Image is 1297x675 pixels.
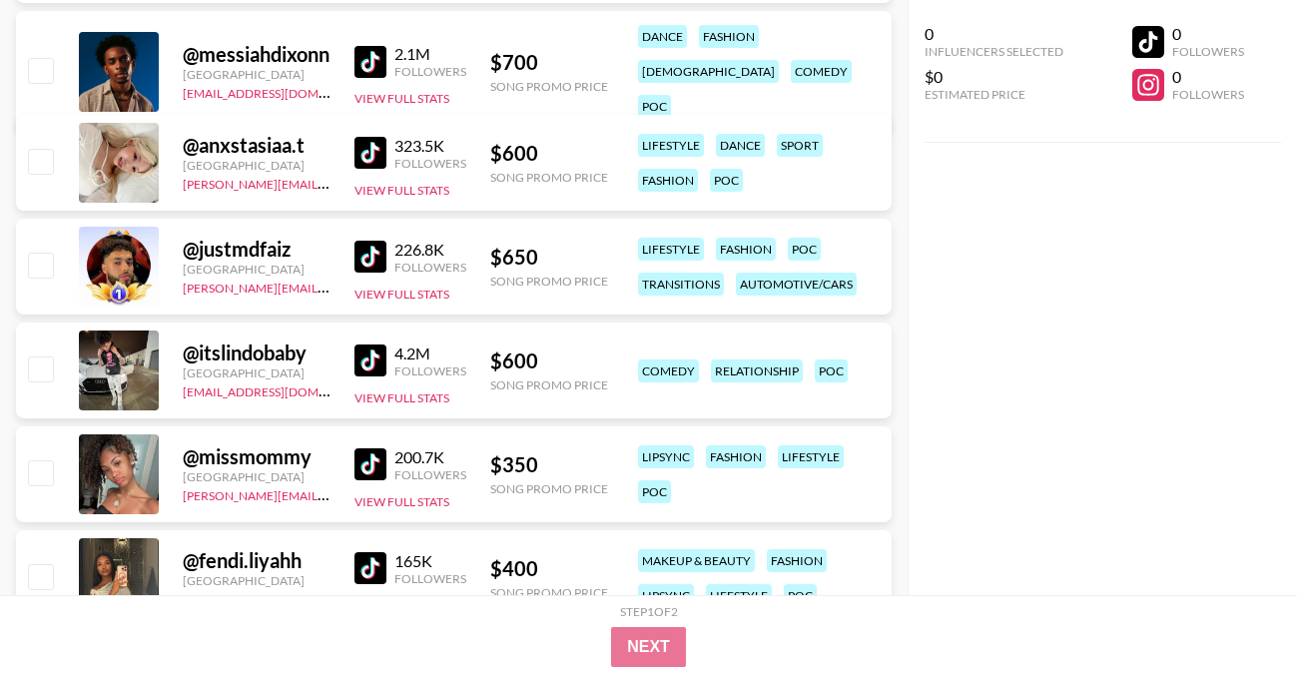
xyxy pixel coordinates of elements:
a: [PERSON_NAME][EMAIL_ADDRESS][DOMAIN_NAME] [183,484,478,503]
div: Followers [394,467,466,482]
div: makeup & beauty [638,549,755,572]
div: Influencers Selected [925,44,1063,59]
a: [EMAIL_ADDRESS][DOMAIN_NAME] [183,380,383,399]
div: dance [716,134,765,157]
div: 226.8K [394,240,466,260]
a: [PERSON_NAME][EMAIL_ADDRESS][DOMAIN_NAME] [183,277,478,296]
img: TikTok [354,46,386,78]
div: Followers [394,363,466,378]
div: fashion [638,169,698,192]
div: [GEOGRAPHIC_DATA] [183,262,330,277]
div: poc [638,95,671,118]
div: relationship [711,359,803,382]
div: poc [784,584,817,607]
button: View Full Stats [354,287,449,302]
div: poc [788,238,821,261]
div: Followers [394,64,466,79]
div: 200.7K [394,447,466,467]
div: $ 600 [490,348,608,373]
img: TikTok [354,448,386,480]
div: 0 [1172,67,1244,87]
div: sport [777,134,823,157]
div: Song Promo Price [490,377,608,392]
div: Followers [394,156,466,171]
div: 4.2M [394,343,466,363]
div: [GEOGRAPHIC_DATA] [183,158,330,173]
button: View Full Stats [354,183,449,198]
div: [GEOGRAPHIC_DATA] [183,573,330,588]
div: Followers [394,260,466,275]
div: Song Promo Price [490,170,608,185]
div: Followers [1172,44,1244,59]
div: @ itslindobaby [183,340,330,365]
a: [PERSON_NAME][EMAIL_ADDRESS][DOMAIN_NAME] [183,173,478,192]
button: Next [611,627,686,667]
div: fashion [706,445,766,468]
div: comedy [638,359,699,382]
button: View Full Stats [354,91,449,106]
div: Estimated Price [925,87,1063,102]
div: Song Promo Price [490,79,608,94]
div: lifestyle [706,584,772,607]
div: Song Promo Price [490,274,608,289]
div: automotive/cars [736,273,857,296]
button: View Full Stats [354,494,449,509]
div: Step 1 of 2 [620,604,678,619]
div: [GEOGRAPHIC_DATA] [183,67,330,82]
div: 0 [925,24,1063,44]
div: poc [710,169,743,192]
img: TikTok [354,344,386,376]
div: lipsync [638,445,694,468]
div: 0 [1172,24,1244,44]
div: $ 600 [490,141,608,166]
img: TikTok [354,137,386,169]
div: Song Promo Price [490,481,608,496]
div: 165K [394,551,466,571]
div: $0 [925,67,1063,87]
div: $ 700 [490,50,608,75]
img: TikTok [354,552,386,584]
div: poc [815,359,848,382]
img: TikTok [354,241,386,273]
div: lifestyle [638,238,704,261]
div: @ anxstasiaa.t [183,133,330,158]
div: 323.5K [394,136,466,156]
div: 2.1M [394,44,466,64]
div: Followers [394,571,466,586]
div: lifestyle [638,134,704,157]
button: View Full Stats [354,390,449,405]
div: dance [638,25,687,48]
div: @ messiahdixonn [183,42,330,67]
div: [GEOGRAPHIC_DATA] [183,469,330,484]
div: [GEOGRAPHIC_DATA] [183,365,330,380]
div: $ 400 [490,556,608,581]
div: @ justmdfaiz [183,237,330,262]
div: fashion [699,25,759,48]
div: Song Promo Price [490,585,608,600]
div: comedy [791,60,852,83]
div: lifestyle [778,445,844,468]
div: $ 350 [490,452,608,477]
div: fashion [767,549,827,572]
div: $ 650 [490,245,608,270]
div: Followers [1172,87,1244,102]
div: transitions [638,273,724,296]
div: fashion [716,238,776,261]
div: poc [638,480,671,503]
a: [EMAIL_ADDRESS][DOMAIN_NAME] [183,82,383,101]
div: @ fendi.liyahh [183,548,330,573]
div: [DEMOGRAPHIC_DATA] [638,60,779,83]
iframe: Drift Widget Chat Controller [1197,575,1273,651]
div: @ missmommy [183,444,330,469]
div: lipsync [638,584,694,607]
